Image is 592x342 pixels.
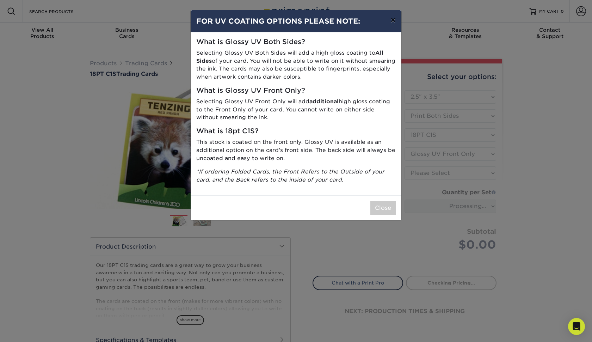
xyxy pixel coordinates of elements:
[196,16,396,26] h4: FOR UV COATING OPTIONS PLEASE NOTE:
[196,87,396,95] h5: What is Glossy UV Front Only?
[196,98,396,122] p: Selecting Glossy UV Front Only will add high gloss coating to the Front Only of your card. You ca...
[196,38,396,46] h5: What is Glossy UV Both Sides?
[196,127,396,135] h5: What is 18pt C1S?
[196,138,396,162] p: This stock is coated on the front only. Glossy UV is available as an additional option on the car...
[196,49,396,81] p: Selecting Glossy UV Both Sides will add a high gloss coating to of your card. You will not be abl...
[309,98,339,105] strong: additional
[568,318,585,335] div: Open Intercom Messenger
[196,49,383,64] strong: All Sides
[370,201,396,215] button: Close
[385,10,401,30] button: ×
[196,168,384,183] i: *If ordering Folded Cards, the Front Refers to the Outside of your card, and the Back refers to t...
